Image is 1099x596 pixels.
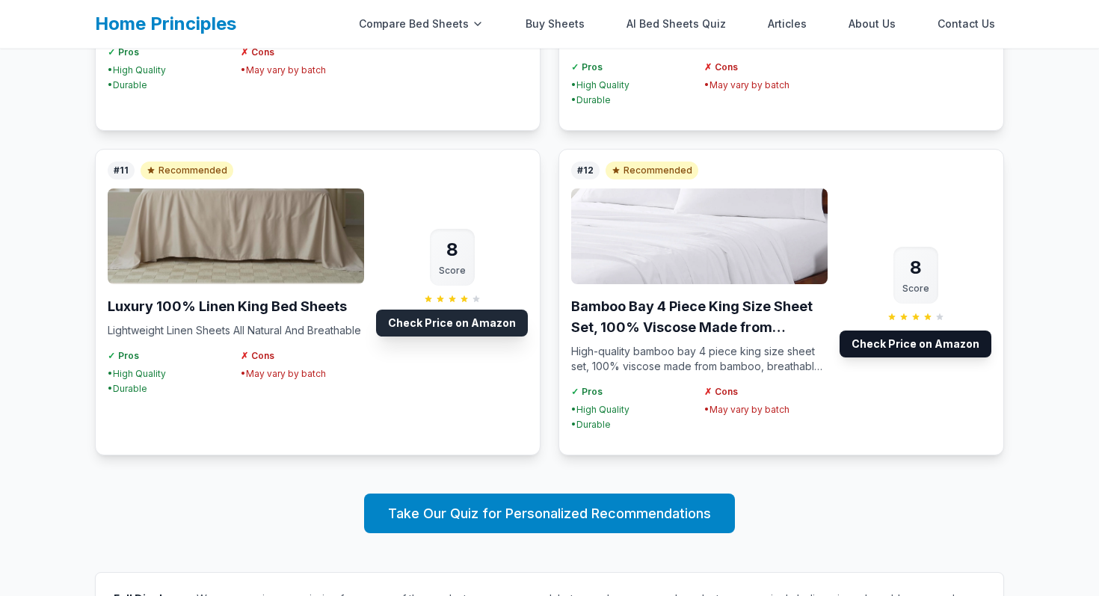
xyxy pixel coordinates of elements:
[241,46,248,58] span: ✗
[241,64,365,76] li: • May vary by batch
[704,386,712,398] span: ✗
[95,13,236,34] a: Home Principles
[759,9,816,39] a: Articles
[108,46,232,58] h4: Pros
[571,188,828,284] img: Bamboo Bay 4 Piece King Size Sheet Set, 100% Viscose Made from Bamboo, Breathable, Ultra Soft Coo...
[704,386,828,398] h4: Cons
[241,350,365,362] h4: Cons
[704,404,828,416] li: • May vary by batch
[350,9,493,39] div: Compare Bed Sheets
[704,61,712,73] span: ✗
[108,323,364,338] p: Lightweight Linen Sheets All Natural And Breathable
[108,79,232,91] li: • Durable
[571,419,695,431] li: • Durable
[108,64,232,76] li: • High Quality
[108,188,364,284] img: Luxury 100% Linen King Bed Sheets
[571,386,695,398] h4: Pros
[108,46,115,58] span: ✓
[929,9,1004,39] a: Contact Us
[241,350,248,362] span: ✗
[571,94,695,106] li: • Durable
[606,162,698,179] span: Recommended
[571,404,695,416] li: • High Quality
[241,46,365,58] h4: Cons
[108,162,135,179] span: #11
[108,350,115,362] span: ✓
[704,79,828,91] li: • May vary by batch
[364,494,735,533] a: Take Our Quiz for Personalized Recommendations
[840,9,905,39] a: About Us
[517,9,594,39] a: Buy Sheets
[439,265,466,277] div: Score
[571,386,579,398] span: ✓
[571,296,828,338] h3: Bamboo Bay 4 Piece King Size Sheet Set, 100% Viscose Made from Bamboo, Breathable, Ultra Soft Coo...
[571,61,695,73] h4: Pros
[141,162,233,179] span: Recommended
[704,61,828,73] h4: Cons
[376,310,528,337] a: Check Price on Amazon
[108,296,364,317] h3: Luxury 100% Linen King Bed Sheets
[571,344,828,374] p: High-quality bamboo bay 4 piece king size sheet set, 100% viscose made from bamboo, breathable, u...
[618,9,735,39] a: AI Bed Sheets Quiz
[902,283,929,295] div: Score
[571,61,579,73] span: ✓
[108,383,232,395] li: • Durable
[571,79,695,91] li: • High Quality
[902,256,929,280] div: 8
[439,238,466,262] div: 8
[571,162,600,179] span: #12
[108,368,232,380] li: • High Quality
[241,368,365,380] li: • May vary by batch
[840,331,991,357] a: Check Price on Amazon
[108,350,232,362] h4: Pros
